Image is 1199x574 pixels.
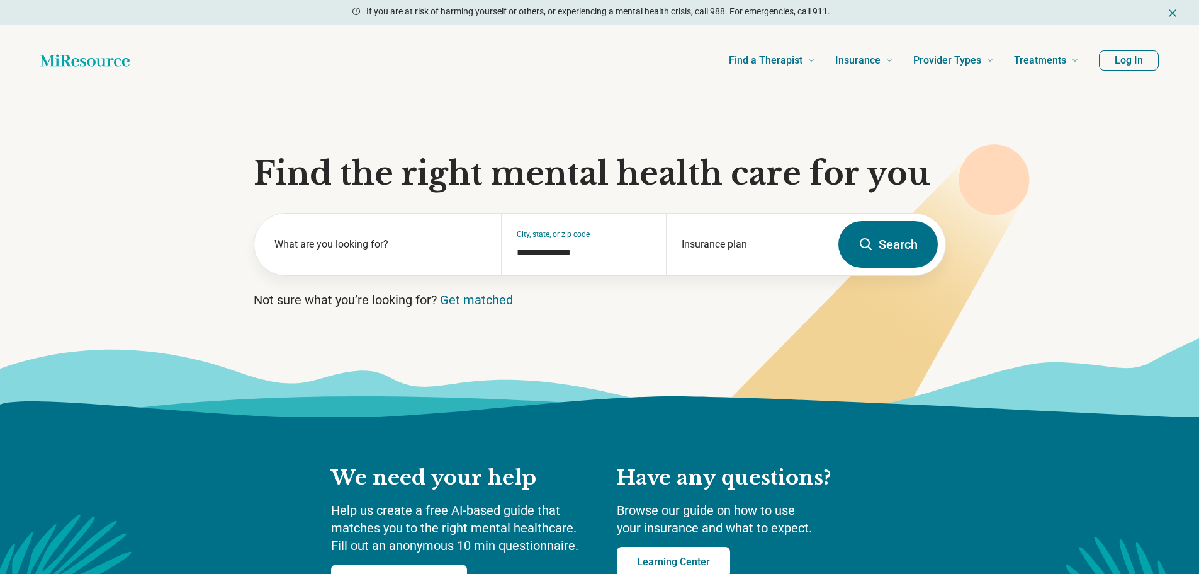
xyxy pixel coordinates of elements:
[254,291,946,309] p: Not sure what you’re looking for?
[254,155,946,193] h1: Find the right mental health care for you
[913,52,981,69] span: Provider Types
[1166,5,1179,20] button: Dismiss
[331,502,592,554] p: Help us create a free AI-based guide that matches you to the right mental healthcare. Fill out an...
[913,35,994,86] a: Provider Types
[440,292,513,307] a: Get matched
[729,52,802,69] span: Find a Therapist
[838,221,938,268] button: Search
[617,502,869,537] p: Browse our guide on how to use your insurance and what to expect.
[366,5,830,18] p: If you are at risk of harming yourself or others, or experiencing a mental health crisis, call 98...
[1099,50,1159,71] button: Log In
[274,237,487,252] label: What are you looking for?
[835,35,893,86] a: Insurance
[40,48,130,73] a: Home page
[729,35,815,86] a: Find a Therapist
[1014,35,1079,86] a: Treatments
[617,465,869,491] h2: Have any questions?
[835,52,881,69] span: Insurance
[331,465,592,491] h2: We need your help
[1014,52,1066,69] span: Treatments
